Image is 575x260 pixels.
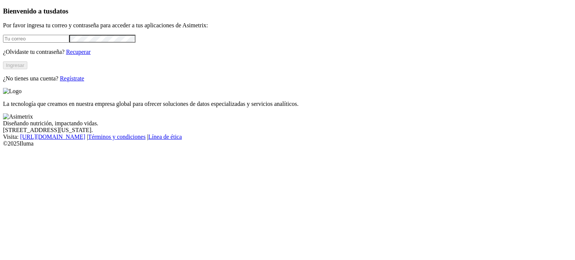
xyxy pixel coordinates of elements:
[148,134,182,140] a: Línea de ética
[3,88,22,95] img: Logo
[88,134,146,140] a: Términos y condiciones
[3,7,572,15] h3: Bienvenido a tus
[60,75,84,82] a: Regístrate
[20,134,85,140] a: [URL][DOMAIN_NAME]
[3,22,572,29] p: Por favor ingresa tu correo y contraseña para acceder a tus aplicaciones de Asimetrix:
[3,75,572,82] p: ¿No tienes una cuenta?
[52,7,69,15] span: datos
[3,140,572,147] div: © 2025 Iluma
[3,49,572,55] p: ¿Olvidaste tu contraseña?
[3,127,572,134] div: [STREET_ADDRESS][US_STATE].
[3,35,69,43] input: Tu correo
[3,61,27,69] button: Ingresar
[3,101,572,107] p: La tecnología que creamos en nuestra empresa global para ofrecer soluciones de datos especializad...
[3,134,572,140] div: Visita : | |
[3,113,33,120] img: Asimetrix
[66,49,91,55] a: Recuperar
[3,120,572,127] div: Diseñando nutrición, impactando vidas.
